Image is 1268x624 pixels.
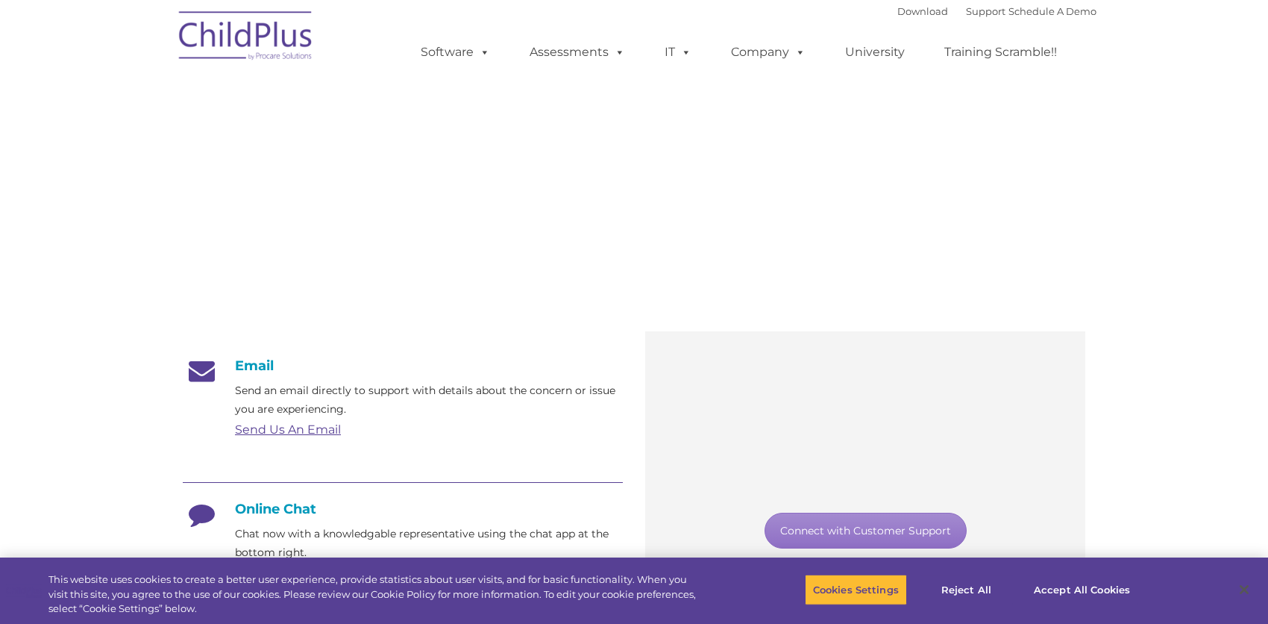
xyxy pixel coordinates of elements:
[1228,573,1261,606] button: Close
[805,574,907,605] button: Cookies Settings
[830,37,920,67] a: University
[920,574,1013,605] button: Reject All
[172,1,321,75] img: ChildPlus by Procare Solutions
[966,5,1005,17] a: Support
[515,37,640,67] a: Assessments
[235,525,623,562] p: Chat now with a knowledgable representative using the chat app at the bottom right.
[406,37,505,67] a: Software
[897,5,1096,17] font: |
[1026,574,1138,605] button: Accept All Cookies
[183,501,623,517] h4: Online Chat
[929,37,1072,67] a: Training Scramble!!
[765,513,967,549] a: Connect with Customer Support
[183,358,623,374] h4: Email
[235,422,341,437] a: Send Us An Email
[235,381,623,419] p: Send an email directly to support with details about the concern or issue you are experiencing.
[1008,5,1096,17] a: Schedule A Demo
[897,5,948,17] a: Download
[716,37,820,67] a: Company
[650,37,706,67] a: IT
[48,572,697,617] div: This website uses cookies to create a better user experience, provide statistics about user visit...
